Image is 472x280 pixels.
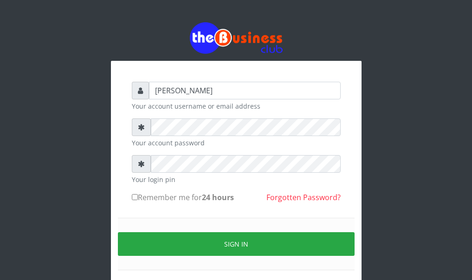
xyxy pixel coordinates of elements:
[132,175,341,184] small: Your login pin
[118,232,355,256] button: Sign in
[132,192,234,203] label: Remember me for
[266,192,341,202] a: Forgotten Password?
[132,194,138,200] input: Remember me for24 hours
[202,192,234,202] b: 24 hours
[132,101,341,111] small: Your account username or email address
[132,138,341,148] small: Your account password
[149,82,341,99] input: Username or email address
